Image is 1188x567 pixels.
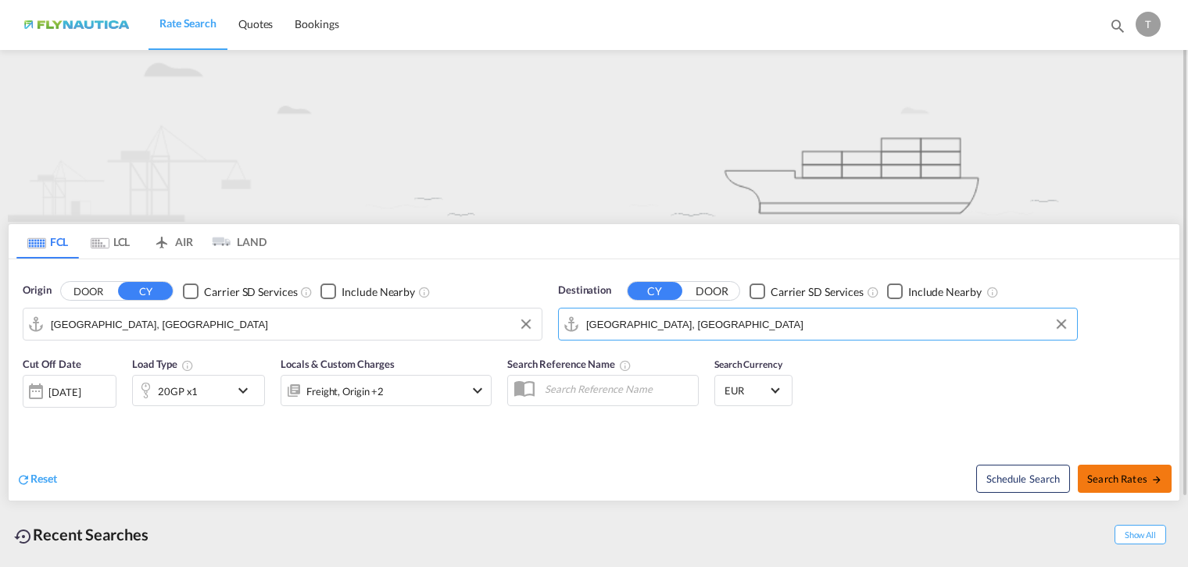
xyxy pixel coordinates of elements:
[23,283,51,298] span: Origin
[507,358,632,370] span: Search Reference Name
[867,286,879,298] md-icon: Unchecked: Search for CY (Container Yard) services for all selected carriers.Checked : Search for...
[771,284,864,300] div: Carrier SD Services
[586,312,1069,336] input: Search by Port
[685,283,739,301] button: DOOR
[306,380,384,402] div: Freight Origin Destination Factory Stuffing
[723,379,784,401] md-select: Select Currency: € EUREuro
[159,16,216,30] span: Rate Search
[8,517,155,552] div: Recent Searches
[8,50,1180,222] img: new-FCL.png
[158,380,198,402] div: 20GP x1
[281,375,492,406] div: Freight Origin Destination Factory Stuffingicon-chevron-down
[1078,465,1172,493] button: Search Ratesicon-arrow-right
[14,527,33,546] md-icon: icon-backup-restore
[48,385,81,399] div: [DATE]
[234,381,260,400] md-icon: icon-chevron-down
[750,283,864,299] md-checkbox: Checkbox No Ink
[300,286,313,298] md-icon: Unchecked: Search for CY (Container Yard) services for all selected carriers.Checked : Search for...
[16,472,30,487] md-icon: icon-refresh
[181,359,194,372] md-icon: icon-information-outline
[23,7,129,42] img: dbeec6a0202a11f0ab01a7e422f9ff92.png
[1087,472,1162,485] span: Search Rates
[132,358,194,370] span: Load Type
[986,286,999,298] md-icon: Unchecked: Ignores neighbouring ports when fetching rates.Checked : Includes neighbouring ports w...
[16,224,267,259] md-pagination-wrapper: Use the left and right arrow keys to navigate between tabs
[1109,17,1126,34] md-icon: icon-magnify
[132,375,265,406] div: 20GP x1icon-chevron-down
[1115,525,1166,544] span: Show All
[61,283,116,301] button: DOOR
[30,472,57,485] span: Reset
[558,283,611,298] span: Destination
[418,286,431,298] md-icon: Unchecked: Ignores neighbouring ports when fetching rates.Checked : Includes neighbouring ports w...
[23,405,34,426] md-datepicker: Select
[1136,12,1161,37] div: T
[976,465,1070,493] button: Note: By default Schedule search will only considerorigin ports, destination ports and cut off da...
[514,312,538,336] button: Clear Input
[1050,312,1073,336] button: Clear Input
[16,471,57,488] div: icon-refreshReset
[23,308,542,340] md-input-container: Hamburg, DEHAM
[152,233,171,244] md-icon: icon-airplane
[16,224,79,259] md-tab-item: FCL
[725,383,768,398] span: EUR
[559,308,1077,340] md-input-container: Shanghai, CNSHA
[537,377,698,401] input: Search Reference Name
[619,359,632,372] md-icon: Your search will be saved by the below given name
[714,358,782,370] span: Search Currency
[295,17,338,30] span: Bookings
[23,358,81,370] span: Cut Off Date
[23,375,116,408] div: [DATE]
[342,284,415,300] div: Include Nearby
[887,283,982,299] md-checkbox: Checkbox No Ink
[79,224,141,259] md-tab-item: LCL
[118,282,173,300] button: CY
[628,282,682,300] button: CY
[908,284,982,300] div: Include Nearby
[238,17,273,30] span: Quotes
[9,259,1179,501] div: Origin DOOR CY Checkbox No InkUnchecked: Search for CY (Container Yard) services for all selected...
[1109,17,1126,41] div: icon-magnify
[204,224,267,259] md-tab-item: LAND
[320,283,415,299] md-checkbox: Checkbox No Ink
[51,312,534,336] input: Search by Port
[1151,474,1162,485] md-icon: icon-arrow-right
[141,224,204,259] md-tab-item: AIR
[468,381,487,400] md-icon: icon-chevron-down
[183,283,297,299] md-checkbox: Checkbox No Ink
[281,358,395,370] span: Locals & Custom Charges
[204,284,297,300] div: Carrier SD Services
